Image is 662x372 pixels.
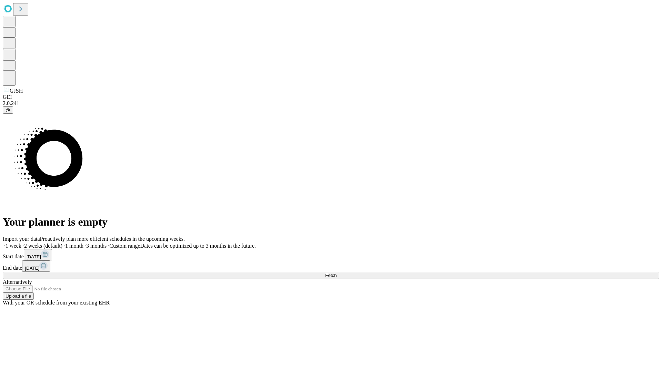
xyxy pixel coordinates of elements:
div: Start date [3,249,659,260]
button: Upload a file [3,292,34,300]
div: GEI [3,94,659,100]
span: 1 week [6,243,21,249]
span: Proactively plan more efficient schedules in the upcoming weeks. [40,236,185,242]
span: Dates can be optimized up to 3 months in the future. [140,243,256,249]
span: Import your data [3,236,40,242]
span: @ [6,107,10,113]
div: 2.0.241 [3,100,659,106]
button: [DATE] [22,260,50,272]
span: 2 weeks (default) [24,243,62,249]
button: Fetch [3,272,659,279]
button: @ [3,106,13,114]
span: With your OR schedule from your existing EHR [3,300,110,306]
span: 1 month [65,243,83,249]
span: [DATE] [27,254,41,259]
span: Fetch [325,273,337,278]
h1: Your planner is empty [3,216,659,228]
span: Custom range [109,243,140,249]
div: End date [3,260,659,272]
span: 3 months [86,243,107,249]
span: [DATE] [25,266,39,271]
span: Alternatively [3,279,32,285]
span: GJSH [10,88,23,94]
button: [DATE] [24,249,52,260]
